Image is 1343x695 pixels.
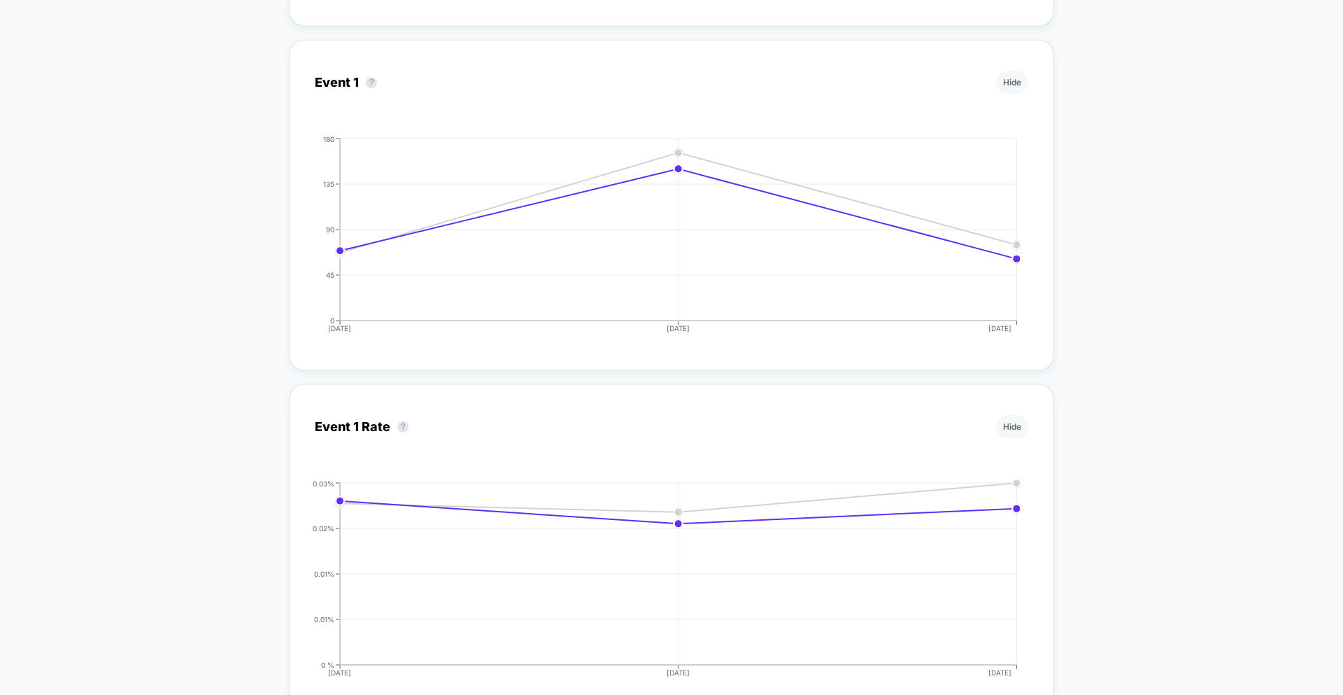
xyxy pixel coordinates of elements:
div: Event 1 Rate [315,419,415,434]
button: Hide [996,71,1028,94]
tspan: [DATE] [329,324,352,332]
tspan: [DATE] [329,668,352,677]
div: EVENT_1 [301,135,1014,345]
tspan: 0.02% [313,524,334,532]
button: ? [397,421,408,433]
tspan: [DATE] [667,324,690,332]
tspan: 90 [326,225,334,233]
tspan: 135 [323,179,334,188]
tspan: [DATE] [667,668,690,677]
button: Hide [996,415,1028,438]
tspan: 0.03% [313,479,334,487]
tspan: 0 [330,316,334,324]
tspan: 0.01% [314,569,334,577]
div: Event 1 [315,75,384,90]
div: EVENT_1_RATE [301,479,1014,689]
tspan: 0 % [321,660,334,668]
tspan: [DATE] [988,324,1011,332]
tspan: 45 [326,270,334,279]
tspan: 180 [323,134,334,143]
button: ? [366,77,377,88]
tspan: 0.01% [314,615,334,623]
tspan: [DATE] [988,668,1011,677]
